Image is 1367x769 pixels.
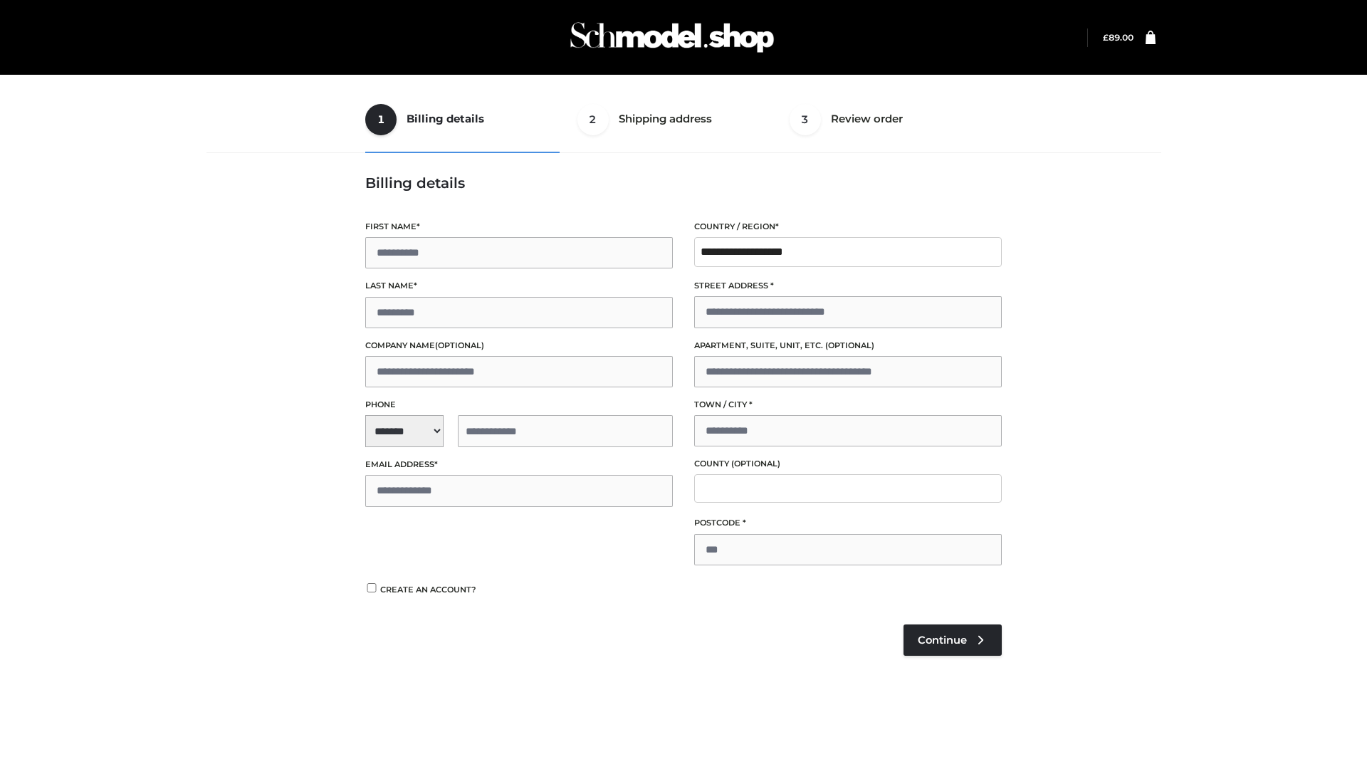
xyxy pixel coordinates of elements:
[731,459,780,469] span: (optional)
[365,398,673,412] label: Phone
[1103,32,1133,43] a: £89.00
[1103,32,1133,43] bdi: 89.00
[904,624,1002,656] a: Continue
[694,516,1002,530] label: Postcode
[365,583,378,592] input: Create an account?
[435,340,484,350] span: (optional)
[694,398,1002,412] label: Town / City
[694,339,1002,352] label: Apartment, suite, unit, etc.
[365,458,673,471] label: Email address
[365,174,1002,192] h3: Billing details
[694,457,1002,471] label: County
[918,634,967,647] span: Continue
[380,585,476,595] span: Create an account?
[1103,32,1109,43] span: £
[365,220,673,234] label: First name
[365,279,673,293] label: Last name
[694,279,1002,293] label: Street address
[365,339,673,352] label: Company name
[694,220,1002,234] label: Country / Region
[825,340,874,350] span: (optional)
[565,9,779,66] img: Schmodel Admin 964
